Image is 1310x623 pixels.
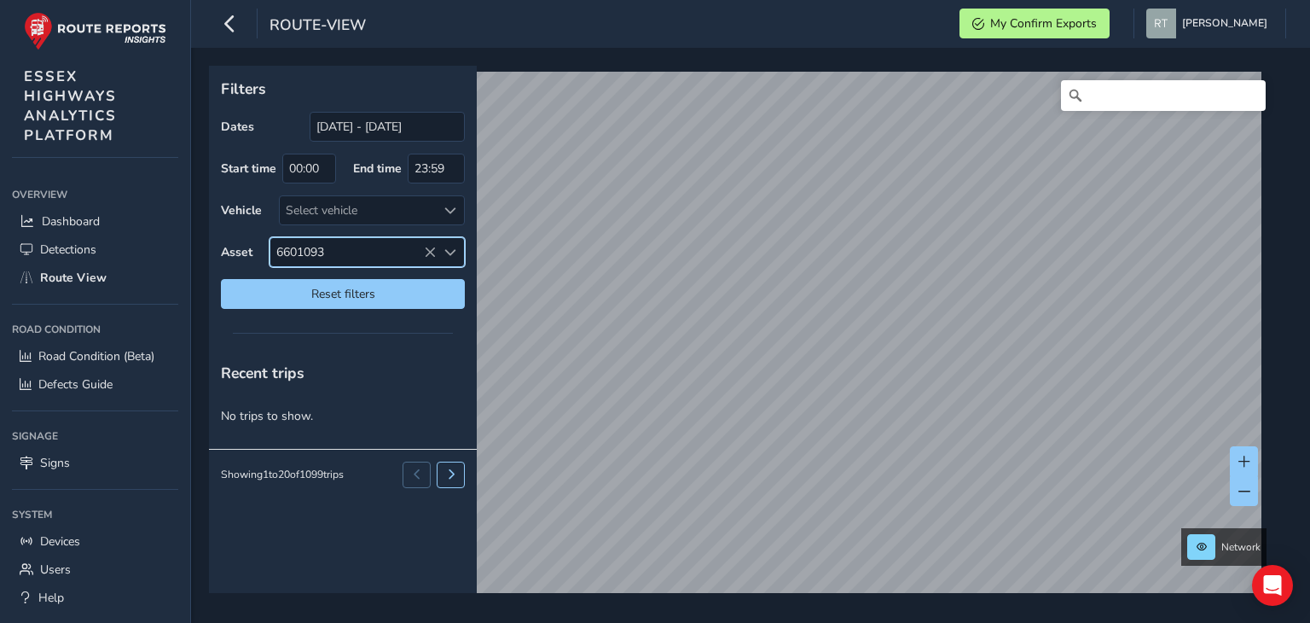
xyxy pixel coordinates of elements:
span: 6601093 [270,238,436,266]
button: Reset filters [221,279,465,309]
img: diamond-layout [1146,9,1176,38]
span: Road Condition (Beta) [38,348,154,364]
a: Detections [12,236,178,264]
a: Road Condition (Beta) [12,342,178,370]
span: Network [1221,540,1261,554]
span: Users [40,562,71,578]
label: Asset [221,244,252,260]
div: Open Intercom Messenger [1252,565,1293,606]
span: Reset filters [234,286,452,302]
span: Dashboard [42,213,100,230]
span: Recent trips [221,363,304,383]
a: Defects Guide [12,370,178,399]
div: Showing 1 to 20 of 1099 trips [221,468,344,481]
input: Search [1061,80,1266,111]
img: rr logo [24,12,166,50]
canvas: Map [215,72,1261,613]
span: Defects Guide [38,376,113,393]
div: Signage [12,423,178,449]
span: Devices [40,533,80,550]
span: Signs [40,455,70,471]
a: Route View [12,264,178,292]
span: [PERSON_NAME] [1182,9,1267,38]
p: Filters [221,78,465,100]
a: Help [12,584,178,612]
p: No trips to show. [209,395,477,437]
label: Vehicle [221,202,262,218]
span: Help [38,590,64,606]
a: Dashboard [12,207,178,236]
label: Dates [221,119,254,135]
div: Select an asset code [436,238,464,266]
button: My Confirm Exports [959,9,1110,38]
div: Road Condition [12,317,178,342]
span: route-view [270,15,366,38]
div: Overview [12,182,178,207]
div: Select vehicle [280,196,436,224]
div: System [12,502,178,527]
a: Devices [12,527,178,556]
label: Start time [221,160,276,177]
a: Signs [12,449,178,477]
span: Route View [40,270,107,286]
button: [PERSON_NAME] [1146,9,1273,38]
span: My Confirm Exports [990,15,1097,32]
label: End time [353,160,402,177]
span: ESSEX HIGHWAYS ANALYTICS PLATFORM [24,67,117,145]
a: Users [12,556,178,584]
span: Detections [40,242,96,258]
